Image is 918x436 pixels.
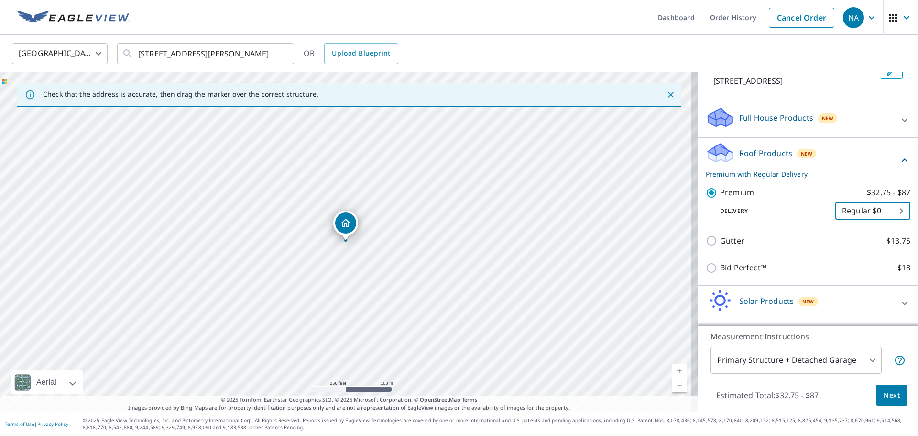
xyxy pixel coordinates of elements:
button: Next [876,385,907,406]
span: New [801,150,813,157]
a: Current Level 17, Zoom Out [672,378,687,392]
p: Full House Products [739,112,813,123]
p: Delivery [706,207,835,215]
p: Check that the address is accurate, then drag the marker over the correct structure. [43,90,318,99]
input: Search by address or latitude-longitude [138,40,274,67]
a: OpenStreetMap [420,396,460,403]
p: [STREET_ADDRESS] [713,75,876,87]
p: Bid Perfect™ [720,262,766,274]
img: EV Logo [17,11,130,25]
a: Privacy Policy [37,421,68,427]
a: Cancel Order [769,8,834,28]
p: Solar Products [739,295,794,307]
p: Gutter [720,235,744,247]
div: Aerial [11,370,83,394]
div: Solar ProductsNew [706,290,910,317]
p: $13.75 [886,235,910,247]
p: Premium [720,187,754,199]
div: NA [843,7,864,28]
p: Estimated Total: $32.75 - $87 [709,385,826,406]
div: [GEOGRAPHIC_DATA] [12,40,108,67]
p: © 2025 Eagle View Technologies, Inc. and Pictometry International Corp. All Rights Reserved. Repo... [83,417,913,431]
div: Primary Structure + Detached Garage [710,347,882,374]
div: Regular $0 [835,198,910,224]
a: Terms [462,396,478,403]
p: $32.75 - $87 [867,187,910,199]
span: © 2025 TomTom, Earthstar Geographics SIO, © 2025 Microsoft Corporation, © [221,396,478,404]
div: Dropped pin, building 1, Residential property, 2605 Sarasota Dr Friendswood, TX 77546 [333,211,358,240]
a: Terms of Use [5,421,34,427]
a: Current Level 17, Zoom In [672,364,687,378]
span: Next [884,390,900,402]
a: Upload Blueprint [324,43,398,64]
p: Roof Products [739,147,792,159]
button: Close [665,89,677,101]
div: Roof ProductsNewPremium with Regular Delivery [706,142,910,179]
p: Measurement Instructions [710,331,906,342]
div: Aerial [33,370,59,394]
p: $18 [897,262,910,274]
p: | [5,421,68,427]
span: New [802,298,814,305]
span: New [822,114,834,122]
p: Premium with Regular Delivery [706,169,899,179]
div: OR [304,43,398,64]
div: Full House ProductsNew [706,106,910,134]
span: Your report will include the primary structure and a detached garage if one exists. [894,355,906,366]
span: Upload Blueprint [332,47,390,59]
